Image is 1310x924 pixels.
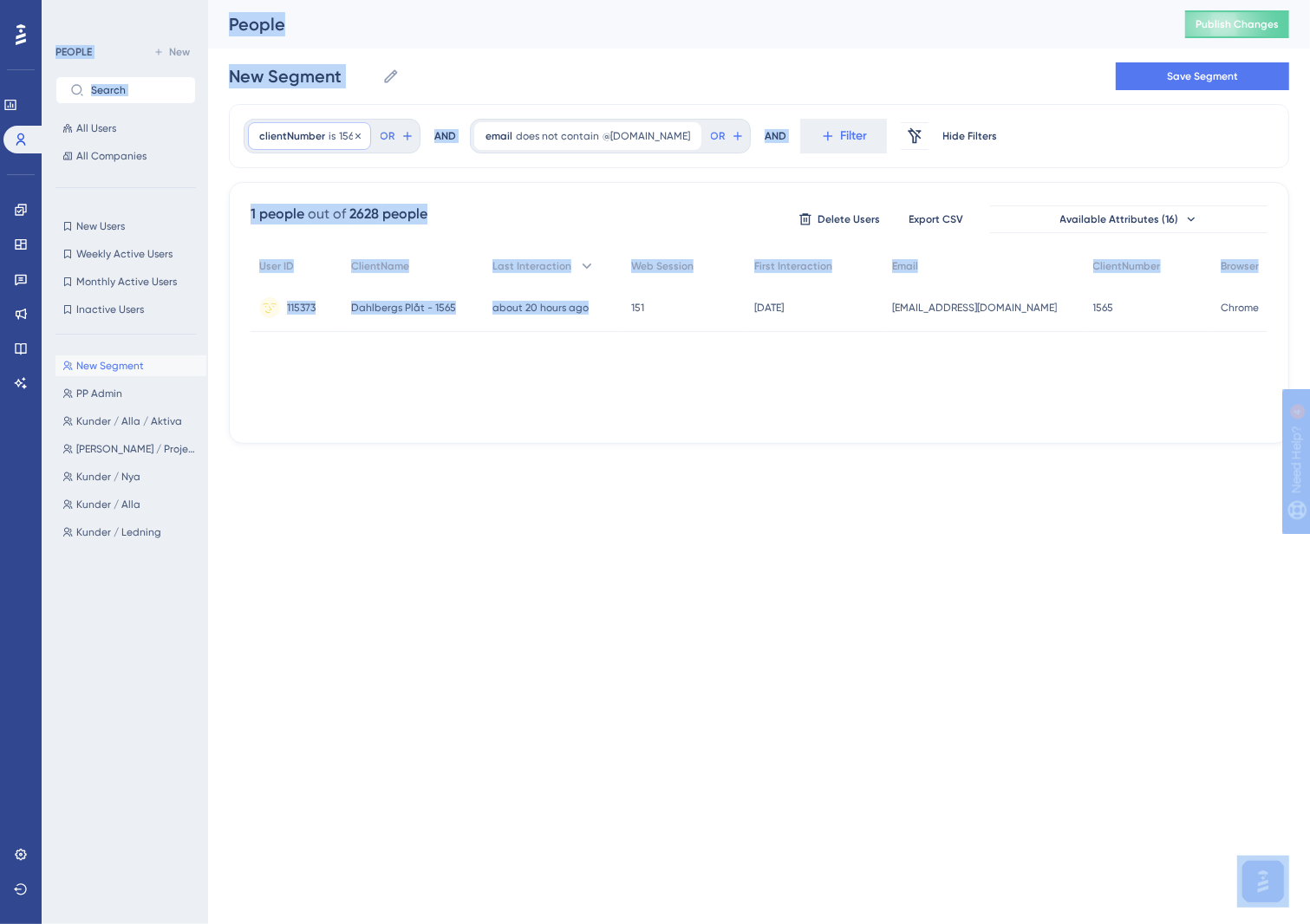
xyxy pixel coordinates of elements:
[308,204,346,224] div: out of
[1196,17,1279,31] span: Publish Changes
[631,259,694,273] span: Web Session
[351,259,409,273] span: ClientName
[287,301,316,315] span: 115373
[378,122,416,150] button: OR
[708,122,746,150] button: OR
[349,204,427,224] div: 2628 people
[55,271,196,292] button: Monthly Active Users
[1093,301,1114,315] span: 1565
[892,259,918,273] span: Email
[434,119,456,153] div: AND
[381,129,395,143] span: OR
[259,129,325,143] span: clientNumber
[251,204,304,224] div: 1 people
[943,129,998,143] span: Hide Filters
[76,442,199,456] span: [PERSON_NAME] / Projektledare
[76,121,116,135] span: All Users
[76,247,173,261] span: Weekly Active Users
[121,9,126,23] div: 4
[55,411,206,432] button: Kunder / Alla / Aktiva
[711,129,726,143] span: OR
[351,301,456,315] span: Dahlbergs Plåt - 1565
[800,119,887,153] button: Filter
[486,129,512,143] span: email
[942,122,998,150] button: Hide Filters
[990,205,1268,233] button: Available Attributes (16)
[339,129,360,143] span: 1565
[41,4,108,25] span: Need Help?
[818,212,880,226] span: Delete Users
[76,525,161,539] span: Kunder / Ledning
[765,119,786,153] div: AND
[754,302,784,314] time: [DATE]
[91,84,181,96] input: Search
[754,259,832,273] span: First Interaction
[55,355,206,376] button: New Segment
[76,219,125,233] span: New Users
[1093,259,1161,273] span: ClientNumber
[76,387,122,400] span: PP Admin
[603,129,690,143] span: @[DOMAIN_NAME]
[55,299,196,320] button: Inactive Users
[55,244,196,264] button: Weekly Active Users
[1237,856,1289,908] iframe: UserGuiding AI Assistant Launcher
[76,498,140,511] span: Kunder / Alla
[76,414,182,428] span: Kunder / Alla / Aktiva
[796,205,883,233] button: Delete Users
[76,303,144,316] span: Inactive Users
[492,259,571,273] span: Last Interaction
[516,129,599,143] span: does not contain
[76,275,177,289] span: Monthly Active Users
[892,301,1057,315] span: [EMAIL_ADDRESS][DOMAIN_NAME]
[55,466,206,487] button: Kunder / Nya
[229,12,1142,36] div: People
[492,302,589,314] time: about 20 hours ago
[1221,301,1259,315] span: Chrome
[55,522,206,543] button: Kunder / Ledning
[1221,259,1259,273] span: Browser
[55,494,206,515] button: Kunder / Alla
[631,301,644,315] span: 151
[893,205,980,233] button: Export CSV
[55,45,92,59] div: PEOPLE
[229,64,375,88] input: Segment Name
[1185,10,1289,38] button: Publish Changes
[909,212,964,226] span: Export CSV
[841,126,868,146] span: Filter
[55,439,206,459] button: [PERSON_NAME] / Projektledare
[55,216,196,237] button: New Users
[76,359,144,373] span: New Segment
[55,146,196,166] button: All Companies
[55,118,196,139] button: All Users
[1167,69,1238,83] span: Save Segment
[1116,62,1289,90] button: Save Segment
[1060,212,1179,226] span: Available Attributes (16)
[259,259,294,273] span: User ID
[147,42,196,62] button: New
[329,129,336,143] span: is
[169,45,190,59] span: New
[55,383,206,404] button: PP Admin
[76,149,147,163] span: All Companies
[76,470,140,484] span: Kunder / Nya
